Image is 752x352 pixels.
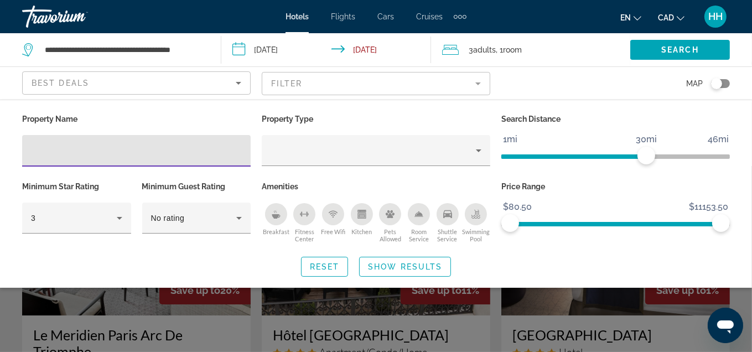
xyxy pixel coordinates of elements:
p: Search Distance [501,111,730,127]
p: Property Type [262,111,490,127]
span: ngx-slider-max [712,214,730,232]
a: Flights [331,12,355,21]
span: ngx-slider [501,214,519,232]
a: Cars [377,12,394,21]
span: CAD [658,13,674,22]
a: Travorium [22,2,133,31]
button: Search [630,40,730,60]
button: Room Service [404,203,433,243]
span: 46mi [706,131,730,148]
a: Cruises [416,12,443,21]
span: Adults [473,45,496,54]
button: Kitchen [348,203,376,243]
span: Shuttle Service [433,228,462,242]
button: Reset [301,257,349,277]
span: Map [686,76,703,91]
span: Pets Allowed [376,228,405,242]
button: Toggle map [703,79,730,89]
button: User Menu [701,5,730,28]
mat-select: Sort by [32,76,241,90]
p: Minimum Guest Rating [142,179,251,194]
span: 30mi [634,131,658,148]
p: Price Range [501,179,730,194]
span: Swimming Pool [461,228,490,242]
span: en [620,13,631,22]
button: Swimming Pool [461,203,490,243]
span: Free Wifi [321,228,345,235]
button: Pets Allowed [376,203,405,243]
span: No rating [151,214,185,222]
span: 3 [469,42,496,58]
span: Show Results [368,262,442,271]
span: Fitness Center [291,228,319,242]
span: Breakfast [263,228,289,235]
a: Hotels [286,12,309,21]
button: Free Wifi [319,203,348,243]
button: Fitness Center [291,203,319,243]
ngx-slider: ngx-slider [501,154,730,157]
span: HH [708,11,723,22]
span: Reset [310,262,340,271]
button: Breakfast [262,203,291,243]
button: Check-in date: Nov 28, 2025 Check-out date: Nov 30, 2025 [221,33,432,66]
button: Change language [620,9,641,25]
ngx-slider: ngx-slider [501,222,730,224]
span: $80.50 [501,199,533,215]
span: 3 [31,214,35,222]
span: Best Deals [32,79,89,87]
span: Kitchen [351,228,372,235]
div: Hotel Filters [17,111,735,246]
button: Change currency [658,9,684,25]
span: ngx-slider [637,147,655,164]
button: Filter [262,71,490,96]
span: , 1 [496,42,522,58]
p: Property Name [22,111,251,127]
span: $11153.50 [687,199,730,215]
span: Room [503,45,522,54]
span: 1mi [501,131,519,148]
mat-select: Property type [271,144,481,157]
button: Show Results [359,257,451,277]
button: Shuttle Service [433,203,462,243]
p: Amenities [262,179,490,194]
button: Travelers: 3 adults, 0 children [431,33,630,66]
button: Extra navigation items [454,8,466,25]
p: Minimum Star Rating [22,179,131,194]
span: Room Service [404,228,433,242]
span: Search [661,45,699,54]
iframe: Button to launch messaging window [708,308,743,343]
